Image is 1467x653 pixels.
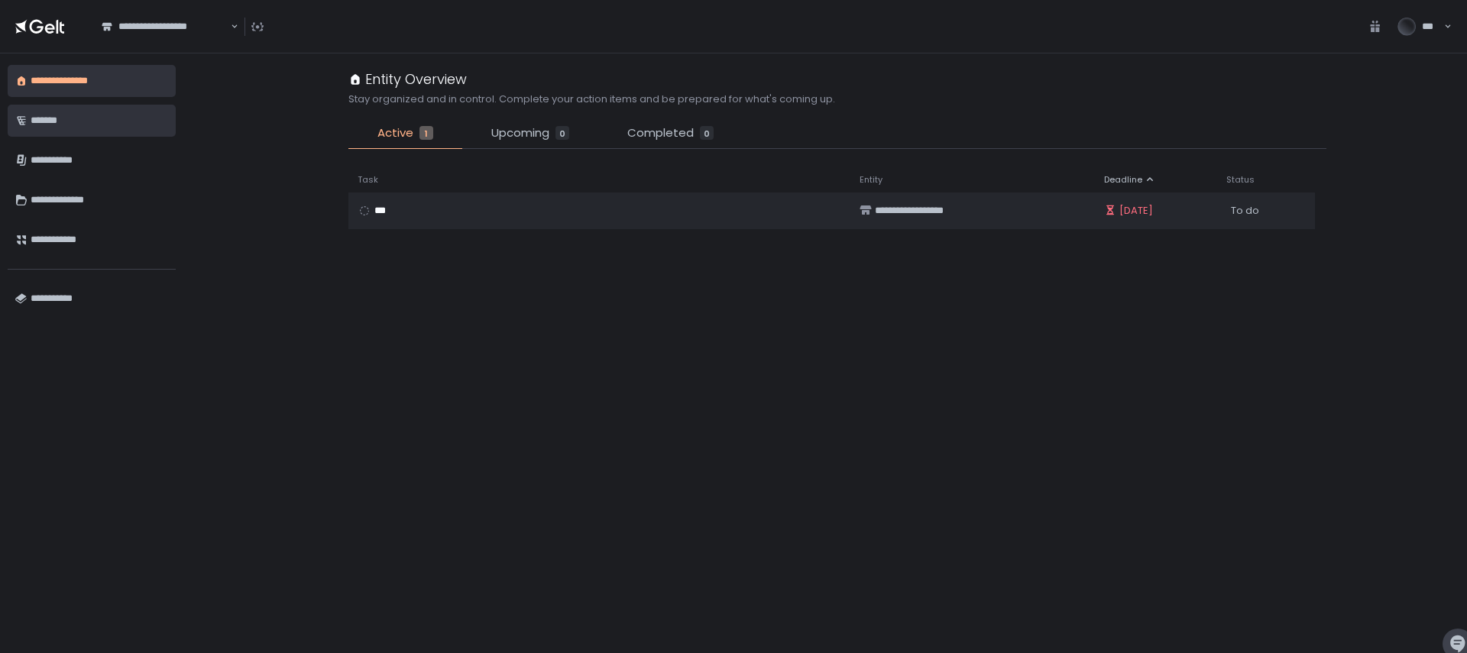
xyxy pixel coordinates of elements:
[228,19,229,34] input: Search for option
[348,69,467,89] div: Entity Overview
[491,124,549,142] span: Upcoming
[860,174,882,186] span: Entity
[377,124,413,142] span: Active
[92,11,238,43] div: Search for option
[419,126,433,140] div: 1
[555,126,569,140] div: 0
[1231,204,1259,218] span: To do
[348,92,835,106] h2: Stay organized and in control. Complete your action items and be prepared for what's coming up.
[1119,204,1153,218] span: [DATE]
[358,174,378,186] span: Task
[700,126,714,140] div: 0
[627,124,694,142] span: Completed
[1104,174,1142,186] span: Deadline
[1226,174,1255,186] span: Status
